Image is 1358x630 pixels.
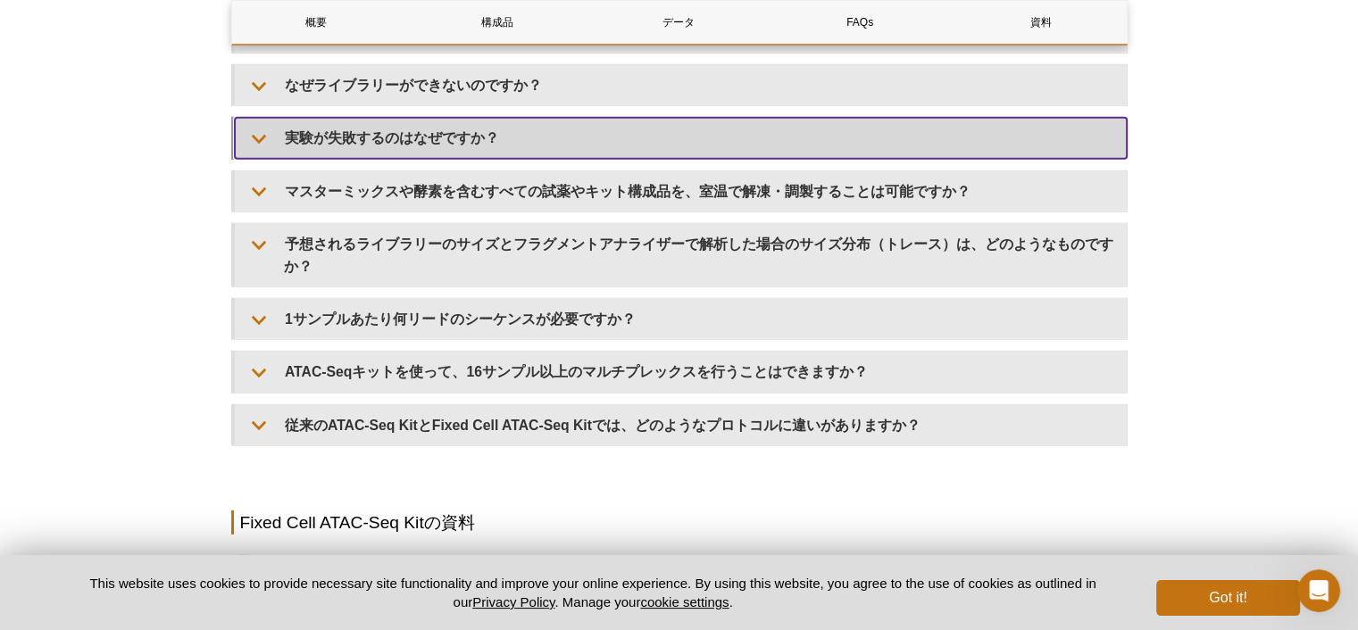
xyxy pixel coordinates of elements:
[237,551,509,573] a: Counting Cells and Nuclei for Epigenetic Applications
[235,118,1127,158] summary: 実験が失敗するのはなぜですか？
[235,171,1127,211] summary: マスターミックスや酵素を含むすべての試薬やキット構成品を、室温で解凍・調製することは可能ですか？
[413,1,581,44] a: 構成品
[235,299,1127,339] summary: 1サンプルあたり何リードのシーケンスが必要ですか？
[1156,580,1299,616] button: Got it!
[232,1,400,44] a: 概要
[472,594,554,609] a: Privacy Policy
[235,352,1127,392] summary: ATAC-Seqキットを使って、16サンプル以上のマルチプレックスを行うことはできますか？
[640,594,729,609] button: cookie settings
[235,224,1127,286] summary: 予想されるライブラリーのサイズとフラグメントアナライザーで解析した場合のサイズ分布（トレース）は、どのようなものですか？
[235,65,1127,105] summary: なぜライブラリーができないのですか？
[776,1,944,44] a: FAQs
[1297,569,1340,612] iframe: Intercom live chat
[59,574,1128,611] p: This website uses cookies to provide necessary site functionality and improve your online experie...
[957,1,1125,44] a: 資料
[231,510,1128,535] h2: Fixed Cell ATAC-Seq Kitの資料
[595,1,762,44] a: データ
[235,405,1127,445] summary: 従来のATAC-Seq KitとFixed Cell ATAC-Seq Kitでは、どのようなプロトコルに違いがありますか？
